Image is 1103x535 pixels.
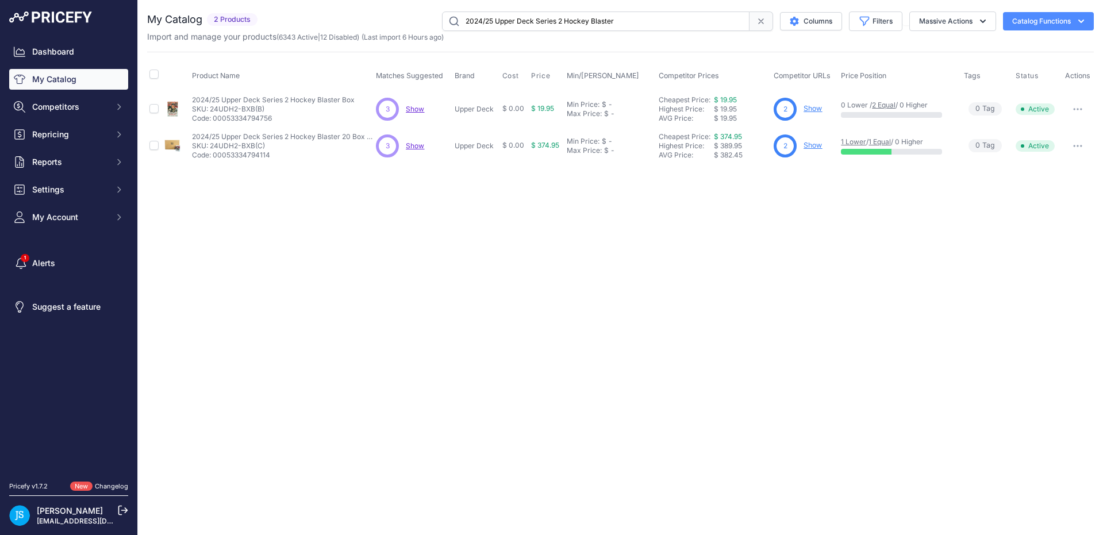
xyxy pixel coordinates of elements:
[714,141,742,150] span: $ 389.95
[567,71,639,80] span: Min/[PERSON_NAME]
[868,137,891,146] a: 1 Equal
[502,71,518,80] span: Cost
[192,132,376,141] p: 2024/25 Upper Deck Series 2 Hockey Blaster 20 Box Case
[9,253,128,274] a: Alerts
[192,71,240,80] span: Product Name
[969,139,1002,152] span: Tag
[502,71,521,80] button: Cost
[714,95,737,104] a: $ 19.95
[406,141,424,150] a: Show
[9,297,128,317] a: Suggest a feature
[9,207,128,228] button: My Account
[362,33,444,41] span: (Last import 6 Hours ago)
[714,151,769,160] div: $ 382.45
[531,71,550,80] span: Price
[9,41,128,468] nav: Sidebar
[386,141,390,151] span: 3
[804,141,822,149] a: Show
[9,124,128,145] button: Repricing
[455,71,475,80] span: Brand
[804,104,822,113] a: Show
[455,105,498,114] p: Upper Deck
[975,103,980,114] span: 0
[567,137,599,146] div: Min Price:
[502,141,524,149] span: $ 0.00
[386,104,390,114] span: 3
[32,101,107,113] span: Competitors
[567,100,599,109] div: Min Price:
[841,101,952,110] p: 0 Lower / / 0 Higher
[9,152,128,172] button: Reports
[192,105,355,114] p: SKU: 24UDH2-BXB(B)
[320,33,357,41] a: 12 Disabled
[32,184,107,195] span: Settings
[602,137,606,146] div: $
[714,105,737,113] span: $ 19.95
[9,41,128,62] a: Dashboard
[192,151,376,160] p: Code: 00053334794114
[714,114,769,123] div: $ 19.95
[95,482,128,490] a: Changelog
[406,105,424,113] a: Show
[659,95,710,104] a: Cheapest Price:
[975,140,980,151] span: 0
[659,71,719,80] span: Competitor Prices
[609,109,614,118] div: -
[567,109,602,118] div: Max Price:
[531,104,554,113] span: $ 19.95
[841,71,886,80] span: Price Position
[1016,103,1055,115] span: Active
[9,97,128,117] button: Competitors
[9,69,128,90] a: My Catalog
[1016,140,1055,152] span: Active
[872,101,896,109] a: 2 Equal
[659,114,714,123] div: AVG Price:
[604,109,609,118] div: $
[1003,12,1094,30] button: Catalog Functions
[909,11,996,31] button: Massive Actions
[783,141,787,151] span: 2
[192,141,376,151] p: SKU: 24UDH2-BXB(C)
[37,517,157,525] a: [EMAIL_ADDRESS][DOMAIN_NAME]
[70,482,93,491] span: New
[192,95,355,105] p: 2024/25 Upper Deck Series 2 Hockey Blaster Box
[774,71,831,80] span: Competitor URLs
[604,146,609,155] div: $
[442,11,750,31] input: Search
[780,12,842,30] button: Columns
[969,102,1002,116] span: Tag
[531,141,559,149] span: $ 374.95
[207,13,258,26] span: 2 Products
[9,179,128,200] button: Settings
[606,137,612,146] div: -
[783,104,787,114] span: 2
[659,132,710,141] a: Cheapest Price:
[32,129,107,140] span: Repricing
[606,100,612,109] div: -
[659,141,714,151] div: Highest Price:
[37,506,103,515] a: [PERSON_NAME]
[279,33,318,41] a: 6343 Active
[1016,71,1039,80] span: Status
[9,482,48,491] div: Pricefy v1.7.2
[659,151,714,160] div: AVG Price:
[147,31,444,43] p: Import and manage your products
[714,132,742,141] a: $ 374.95
[276,33,359,41] span: ( | )
[32,211,107,223] span: My Account
[841,137,866,146] a: 1 Lower
[32,156,107,168] span: Reports
[609,146,614,155] div: -
[849,11,902,31] button: Filters
[964,71,981,80] span: Tags
[659,105,714,114] div: Highest Price:
[531,71,552,80] button: Price
[9,11,92,23] img: Pricefy Logo
[455,141,498,151] p: Upper Deck
[602,100,606,109] div: $
[1016,71,1041,80] button: Status
[192,114,355,123] p: Code: 00053334794756
[1065,71,1090,80] span: Actions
